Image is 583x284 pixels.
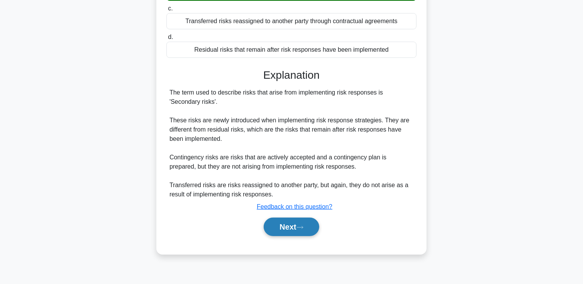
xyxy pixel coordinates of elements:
div: Transferred risks reassigned to another party through contractual agreements [166,13,417,29]
button: Next [264,218,319,236]
div: Residual risks that remain after risk responses have been implemented [166,42,417,58]
span: c. [168,5,173,12]
a: Feedback on this question? [257,203,332,210]
div: The term used to describe risks that arise from implementing risk responses is 'Secondary risks'.... [169,88,414,199]
h3: Explanation [171,69,412,82]
span: d. [168,34,173,40]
